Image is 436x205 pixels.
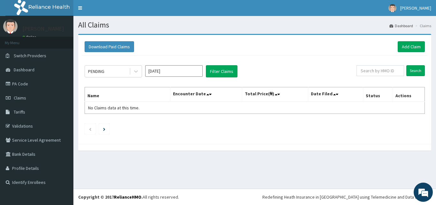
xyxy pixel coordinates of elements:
span: No Claims data at this time. [88,105,139,111]
span: Switch Providers [14,53,46,59]
input: Search by HMO ID [357,65,404,76]
th: Status [363,87,393,102]
a: Next page [103,126,105,132]
footer: All rights reserved. [73,189,436,205]
p: [PERSON_NAME] [22,26,64,32]
th: Actions [393,87,425,102]
button: Filter Claims [206,65,237,77]
span: Claims [14,95,26,101]
th: Encounter Date [170,87,242,102]
button: Download Paid Claims [85,41,134,52]
span: Tariffs [14,109,25,115]
input: Select Month and Year [145,65,203,77]
a: Dashboard [389,23,413,28]
th: Name [85,87,170,102]
span: [PERSON_NAME] [400,5,431,11]
a: Add Claim [398,41,425,52]
a: Previous page [89,126,92,132]
a: RelianceHMO [114,194,141,200]
img: User Image [3,19,18,34]
input: Search [406,65,425,76]
img: User Image [388,4,396,12]
div: Redefining Heath Insurance in [GEOGRAPHIC_DATA] using Telemedicine and Data Science! [262,194,431,200]
span: Dashboard [14,67,34,73]
a: Online [22,35,38,39]
h1: All Claims [78,21,431,29]
strong: Copyright © 2017 . [78,194,143,200]
div: PENDING [88,68,104,75]
th: Date Filed [308,87,363,102]
th: Total Price(₦) [242,87,308,102]
li: Claims [414,23,431,28]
